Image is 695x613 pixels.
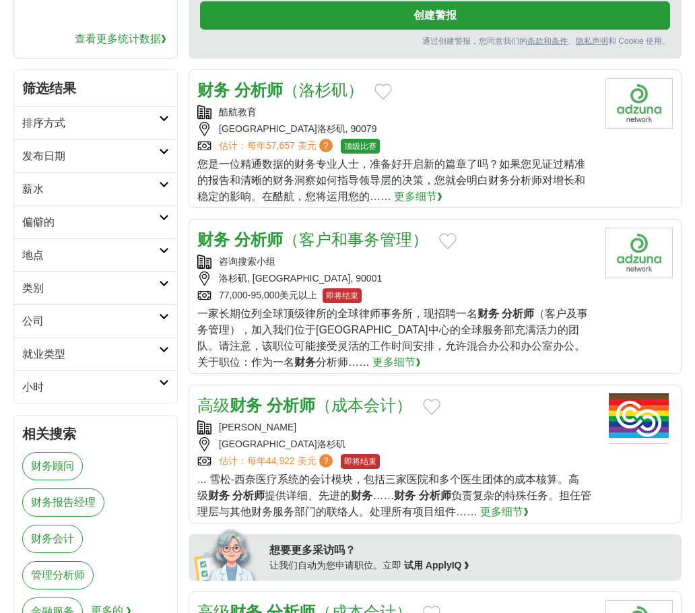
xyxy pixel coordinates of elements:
[394,189,442,205] a: 更多细节❯
[266,455,317,466] font: 44,922 美元
[197,81,364,99] a: 财务 分析师（洛杉矶）
[31,533,74,544] font: 财务会计
[219,439,345,449] font: [GEOGRAPHIC_DATA]洛杉矶
[422,36,527,46] font: 通过创建警报，您同意我们的
[576,36,608,46] font: 隐私声明
[31,496,96,508] font: 财务报告经理
[22,81,76,96] font: 筛选结果
[283,230,428,249] font: （客户和事务管理）
[219,455,247,466] font: 估计：
[294,356,316,368] font: 财务
[247,455,266,466] font: 每年
[480,506,529,517] font: 更多细节❯
[197,474,579,501] font: ... 雪松-西奈医疗系统的会计模块，包括三家医院和多个医生团体的成本核算。高级
[22,348,65,360] font: 就业类型
[75,31,166,47] a: 查看更多统计数据❯
[351,490,372,501] font: 财务
[22,381,44,393] font: 小时
[31,569,85,581] font: 管理分析师
[197,158,585,202] font: 您是一位精通数据的财务专业人士，准备好开启新的篇章了吗？如果您见证过精准的报告和清晰的财务洞察如何指导领导层的决策，您就会明白财务分析师对增长和稳定的影响。在酷航，您将运用您的……
[283,81,364,99] font: （洛杉矶）
[14,172,177,205] a: 薪水
[234,230,283,249] font: 分析师
[75,33,166,44] font: 查看更多统计数据❯
[14,304,177,337] a: 公司
[265,490,351,501] font: 提供详细、先进的
[197,230,230,249] font: 财务
[197,81,230,99] font: 财务
[394,191,442,202] font: 更多细节❯
[22,150,65,162] font: 发布日期
[419,490,451,501] font: 分析师
[502,308,534,319] font: 分析师
[219,422,296,432] a: [PERSON_NAME]
[219,123,376,134] font: [GEOGRAPHIC_DATA]洛杉矶, 90079
[14,205,177,238] a: 偏僻的
[200,1,670,30] button: 创建警报
[321,455,331,466] font: ？
[197,230,428,249] a: 财务 分析师（客户和事务管理）
[374,84,392,100] button: 添加到收藏职位
[372,490,394,501] font: ……
[326,291,358,300] font: 即将结束
[234,81,283,99] font: 分析师
[219,139,335,154] a: 估计：每年57,657 美元？
[372,356,421,368] font: 更多细节❯
[605,393,673,444] img: 雪松西奈标志
[197,308,477,319] font: 一家长期位列全球顶级律所的全球律师事务所，现招聘一名
[22,183,44,195] font: 薪水
[22,561,94,589] a: 管理分析师
[266,140,317,151] font: 57,657 美元
[413,9,457,21] font: 创建警报
[197,396,230,414] font: 高级
[394,490,416,501] font: 财务
[14,238,177,271] a: 地点
[22,282,44,294] font: 类别
[14,139,177,172] a: 发布日期
[14,106,177,139] a: 排序方式
[608,36,670,46] font: 和 Cookie 使用。
[219,454,335,469] a: 估计：每年44,922 美元？
[14,370,177,404] a: 小时
[527,36,568,46] a: 条款和条件
[208,490,230,501] font: 财务
[219,273,382,284] font: 洛杉矶, [GEOGRAPHIC_DATA], 90001
[194,527,259,581] img: apply-iq-scientist.png
[22,117,65,129] font: 排序方式
[316,356,370,368] font: 分析师……
[219,290,317,300] font: 77,000-95,000美元以上
[31,460,74,472] font: 财务顾问
[372,354,421,370] a: 更多细节❯
[14,271,177,304] a: 类别
[404,560,469,571] a: 试用 ApplyIQ ❯
[22,315,44,327] font: 公司
[232,490,265,501] font: 分析师
[22,426,76,441] font: 相关搜索
[22,525,83,553] a: 财务会计
[344,457,376,466] font: 即将结束
[22,452,83,480] a: 财务顾问
[267,396,315,414] font: 分析师
[197,396,412,414] a: 高级财务 分析师（成本会计）
[219,106,257,117] font: 酷航教育
[605,78,673,129] img: 公司徽标
[247,140,266,151] font: 每年
[321,140,331,151] font: ？
[269,560,401,571] font: 让我们自动为您申请职位。立即
[219,140,247,151] font: 估计：
[22,216,55,228] font: 偏僻的
[14,337,177,370] a: 就业类型
[568,36,576,46] font: 、
[219,256,275,267] font: 咨询搜索小组
[423,399,440,415] button: 添加到收藏职位
[439,233,457,249] button: 添加到收藏职位
[605,228,673,278] img: 公司徽标
[344,141,376,151] font: 顶级比赛
[22,488,104,517] a: 财务报告经理
[269,544,356,556] font: 想要更多采访吗？
[315,396,412,414] font: （成本会计）
[22,249,44,261] font: 地点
